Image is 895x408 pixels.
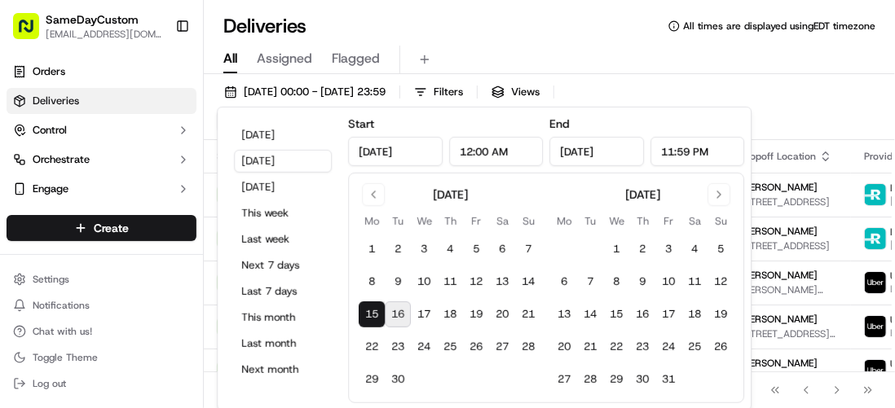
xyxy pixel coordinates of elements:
th: Friday [655,213,681,230]
button: 6 [551,269,577,295]
span: [PERSON_NAME][GEOGRAPHIC_DATA][PERSON_NAME], [STREET_ADDRESS] [740,283,838,296]
button: 19 [708,301,734,327]
a: Deliveries [7,88,196,114]
span: Create [94,220,129,236]
th: Tuesday [385,213,411,230]
img: uber-new-logo.jpeg [865,272,886,293]
div: Past conversations [16,212,109,225]
button: 16 [629,301,655,327]
button: 23 [629,334,655,360]
button: 25 [437,334,463,360]
button: 10 [411,269,437,295]
button: 19 [463,301,489,327]
span: Pylon [162,287,197,300]
button: 13 [489,269,515,295]
input: Date [348,137,443,166]
th: Monday [359,213,385,230]
button: 8 [603,269,629,295]
span: [PERSON_NAME] [740,357,818,370]
button: 30 [629,366,655,393]
button: 9 [385,269,411,295]
button: 18 [681,301,708,327]
img: roadie-logo-v2.jpg [865,184,886,205]
button: 20 [551,334,577,360]
button: [DATE] [234,150,332,173]
span: Orchestrate [33,152,90,167]
button: 27 [551,366,577,393]
button: This week [234,202,332,225]
span: Control [33,123,67,138]
button: 26 [708,334,734,360]
input: Time [449,137,544,166]
th: Sunday [515,213,541,230]
button: Next month [234,358,332,381]
button: Last 7 days [234,280,332,303]
img: roadie-logo-v2.jpg [865,228,886,249]
button: [DATE] 00:00 - [DATE] 23:59 [217,81,393,103]
span: Chat with us! [33,325,92,338]
span: Assigned [257,49,312,68]
button: [DATE] [234,176,332,199]
span: [PERSON_NAME] [740,313,818,326]
button: Go to next month [708,183,730,206]
img: uber-new-logo.jpeg [865,360,886,381]
span: Engage [33,182,68,196]
button: 24 [655,334,681,360]
img: 1736555255976-a54dd68f-1ca7-489b-9aae-adbdc363a1c4 [16,156,46,185]
div: Start new chat [73,156,267,172]
button: This month [234,306,332,329]
span: SameDayCustom [51,252,135,265]
button: 21 [515,301,541,327]
div: We're available if you need us! [73,172,224,185]
button: 20 [489,301,515,327]
button: Orchestrate [7,147,196,173]
input: Got a question? Start typing here... [42,105,293,122]
button: 1 [603,236,629,262]
button: Next 7 days [234,254,332,277]
th: Wednesday [411,213,437,230]
span: Views [511,85,540,99]
button: Toggle Theme [7,346,196,369]
span: [DATE] 00:00 - [DATE] 23:59 [244,85,386,99]
button: SameDayCustom[EMAIL_ADDRESS][DOMAIN_NAME] [7,7,169,46]
button: 21 [577,334,603,360]
th: Saturday [489,213,515,230]
span: [STREET_ADDRESS][US_STATE] [740,327,838,340]
button: 22 [359,334,385,360]
button: [DATE] [234,124,332,147]
img: uber-new-logo.jpeg [865,316,886,337]
p: Welcome 👋 [16,65,297,91]
button: 4 [437,236,463,262]
button: 2 [629,236,655,262]
button: 11 [681,269,708,295]
label: End [549,116,569,131]
span: Filters [434,85,463,99]
th: Saturday [681,213,708,230]
img: Nash [16,16,49,49]
span: All [223,49,237,68]
button: [EMAIL_ADDRESS][DOMAIN_NAME] [46,28,162,41]
button: 16 [385,301,411,327]
button: 1 [359,236,385,262]
button: 17 [411,301,437,327]
span: [STREET_ADDRESS] [740,195,838,208]
a: Powered byPylon [115,287,197,300]
span: Deliveries [33,94,79,108]
button: 29 [603,366,629,393]
button: 12 [708,269,734,295]
button: 11 [437,269,463,295]
button: Log out [7,372,196,395]
button: Filters [407,81,470,103]
div: [DATE] [625,186,660,203]
button: Last week [234,228,332,251]
button: 12 [463,269,489,295]
th: Tuesday [577,213,603,230]
button: 24 [411,334,437,360]
span: Log out [33,377,66,390]
span: [PERSON_NAME] [740,225,818,238]
button: 25 [681,334,708,360]
button: 2 [385,236,411,262]
span: Flagged [332,49,380,68]
button: 5 [708,236,734,262]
